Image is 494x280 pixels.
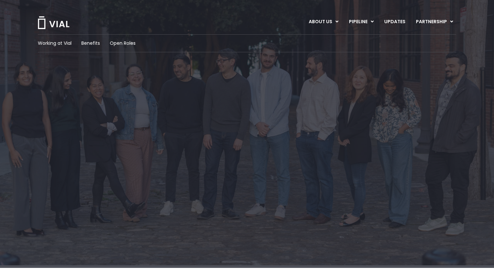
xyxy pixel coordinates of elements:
[38,40,72,47] a: Working at Vial
[110,40,136,47] a: Open Roles
[37,16,70,29] img: Vial Logo
[379,16,410,27] a: UPDATES
[304,16,343,27] a: ABOUT USMenu Toggle
[81,40,100,47] a: Benefits
[411,16,458,27] a: PARTNERSHIPMenu Toggle
[344,16,379,27] a: PIPELINEMenu Toggle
